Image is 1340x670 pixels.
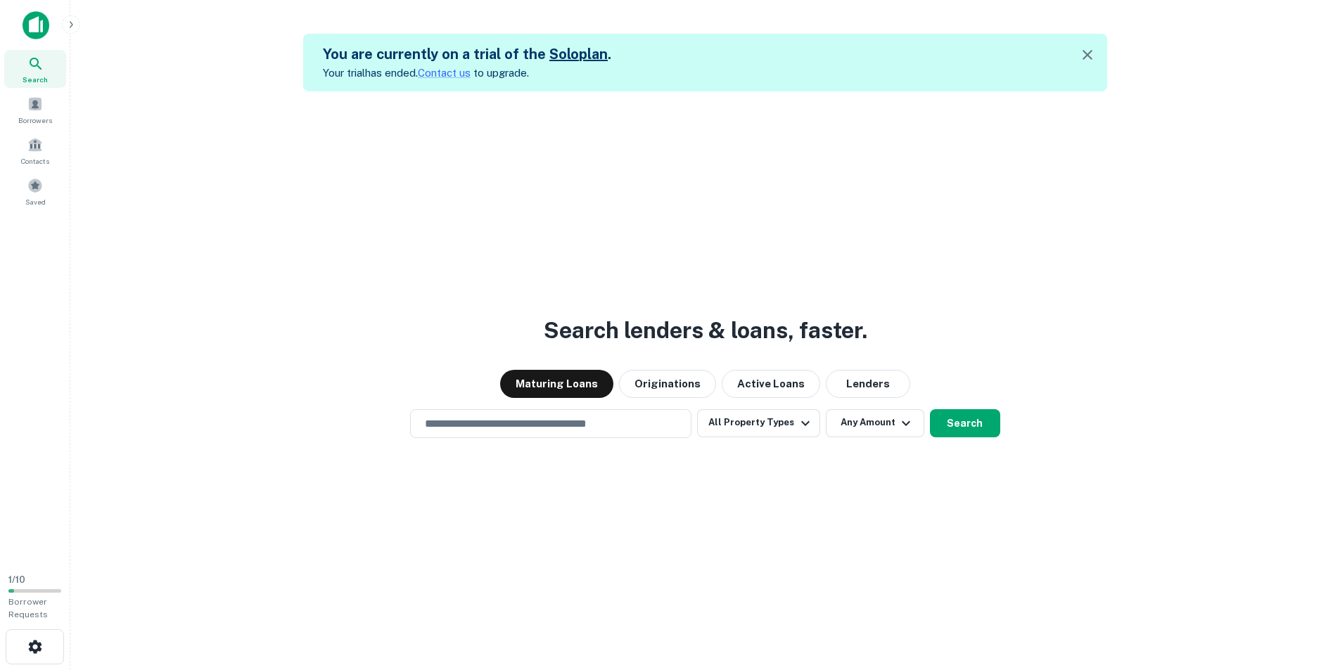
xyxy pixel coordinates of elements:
span: Borrower Requests [8,597,48,619]
a: Search [4,50,66,88]
button: Maturing Loans [500,370,613,398]
button: Any Amount [826,409,924,437]
a: Contact us [418,67,471,79]
button: Active Loans [722,370,820,398]
button: Search [930,409,1000,437]
a: Contacts [4,131,66,169]
button: Lenders [826,370,910,398]
h3: Search lenders & loans, faster. [544,314,867,347]
a: Borrowers [4,91,66,129]
span: Saved [25,196,46,207]
a: Soloplan [549,46,608,63]
h5: You are currently on a trial of the . [323,44,611,65]
a: Saved [4,172,66,210]
button: Originations [619,370,716,398]
img: capitalize-icon.png [23,11,49,39]
span: Search [23,74,48,85]
span: Borrowers [18,115,52,126]
iframe: Chat Widget [1270,558,1340,625]
button: All Property Types [697,409,819,437]
p: Your trial has ended. to upgrade. [323,65,611,82]
span: Contacts [21,155,49,167]
span: 1 / 10 [8,574,25,585]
